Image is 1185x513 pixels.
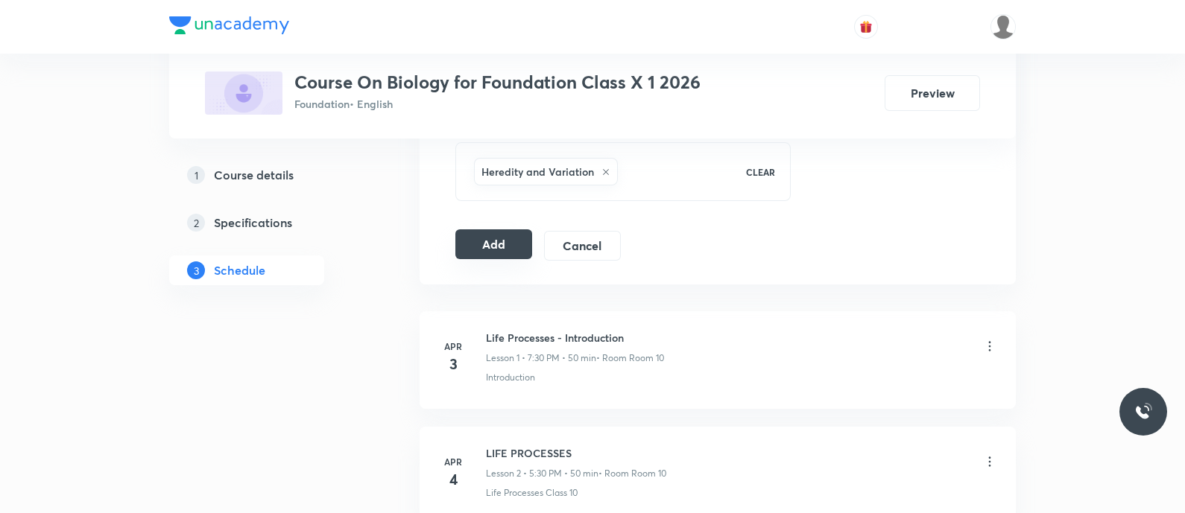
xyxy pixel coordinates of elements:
[746,165,775,179] p: CLEAR
[885,75,980,111] button: Preview
[169,16,289,34] img: Company Logo
[486,371,535,384] p: Introduction
[598,467,666,480] p: • Room Room 10
[596,351,664,365] p: • Room Room 10
[990,14,1016,39] img: P Antony
[859,20,873,34] img: avatar
[169,160,372,190] a: 1Course details
[544,231,621,261] button: Cancel
[854,15,878,39] button: avatar
[169,16,289,38] a: Company Logo
[187,214,205,232] p: 2
[486,486,578,500] p: Life Processes Class 10
[438,353,468,375] h4: 3
[481,164,594,179] h6: Heredity and Variation
[486,467,598,480] p: Lesson 2 • 5:30 PM • 50 min
[187,166,205,184] p: 1
[214,166,294,184] h5: Course details
[187,261,205,279] p: 3
[455,229,532,259] button: Add
[486,330,664,345] h6: Life Processes - Introduction
[214,214,292,232] h5: Specifications
[438,340,468,353] h6: Apr
[438,455,468,468] h6: Apr
[438,468,468,491] h4: 4
[169,208,372,238] a: 2Specifications
[1134,403,1152,421] img: ttu
[214,261,265,279] h5: Schedule
[294,96,701,112] p: Foundation • English
[486,445,666,461] h6: LIFE PROCESSES
[205,71,282,115] img: C357F34E-3CFD-4D4E-B813-6D794DB487B6_plus.png
[486,351,596,365] p: Lesson 1 • 7:30 PM • 50 min
[294,71,701,93] h3: Course On Biology for Foundation Class X 1 2026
